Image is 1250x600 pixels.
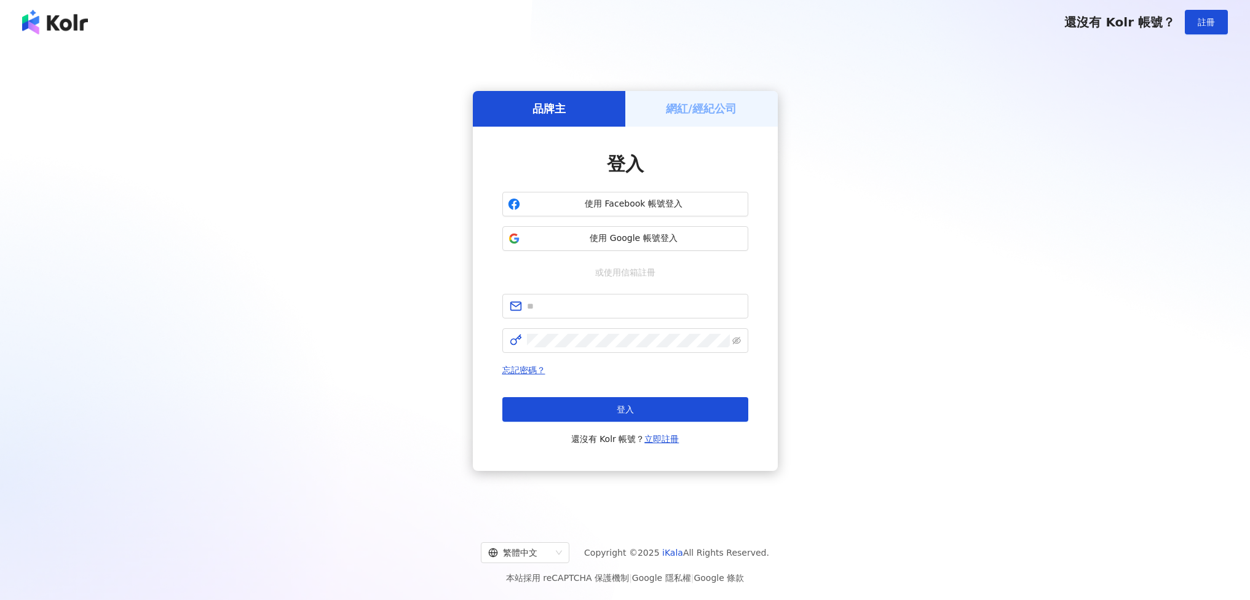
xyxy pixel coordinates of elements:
a: Google 條款 [694,573,744,583]
span: 還沒有 Kolr 帳號？ [1064,15,1175,30]
span: 使用 Facebook 帳號登入 [525,198,743,210]
a: 忘記密碼？ [502,365,545,375]
img: logo [22,10,88,34]
span: 登入 [607,153,644,175]
button: 使用 Google 帳號登入 [502,226,748,251]
span: 註冊 [1198,17,1215,27]
a: iKala [662,548,683,558]
a: 立即註冊 [644,434,679,444]
div: 繁體中文 [488,543,551,562]
button: 使用 Facebook 帳號登入 [502,192,748,216]
h5: 網紅/經紀公司 [666,101,737,116]
button: 註冊 [1185,10,1228,34]
a: Google 隱私權 [632,573,691,583]
h5: 品牌主 [532,101,566,116]
button: 登入 [502,397,748,422]
span: 還沒有 Kolr 帳號？ [571,432,679,446]
span: 或使用信箱註冊 [587,266,664,279]
span: eye-invisible [732,336,741,345]
span: 本站採用 reCAPTCHA 保護機制 [506,570,744,585]
span: Copyright © 2025 All Rights Reserved. [584,545,769,560]
span: 使用 Google 帳號登入 [525,232,743,245]
span: | [691,573,694,583]
span: | [629,573,632,583]
span: 登入 [617,405,634,414]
